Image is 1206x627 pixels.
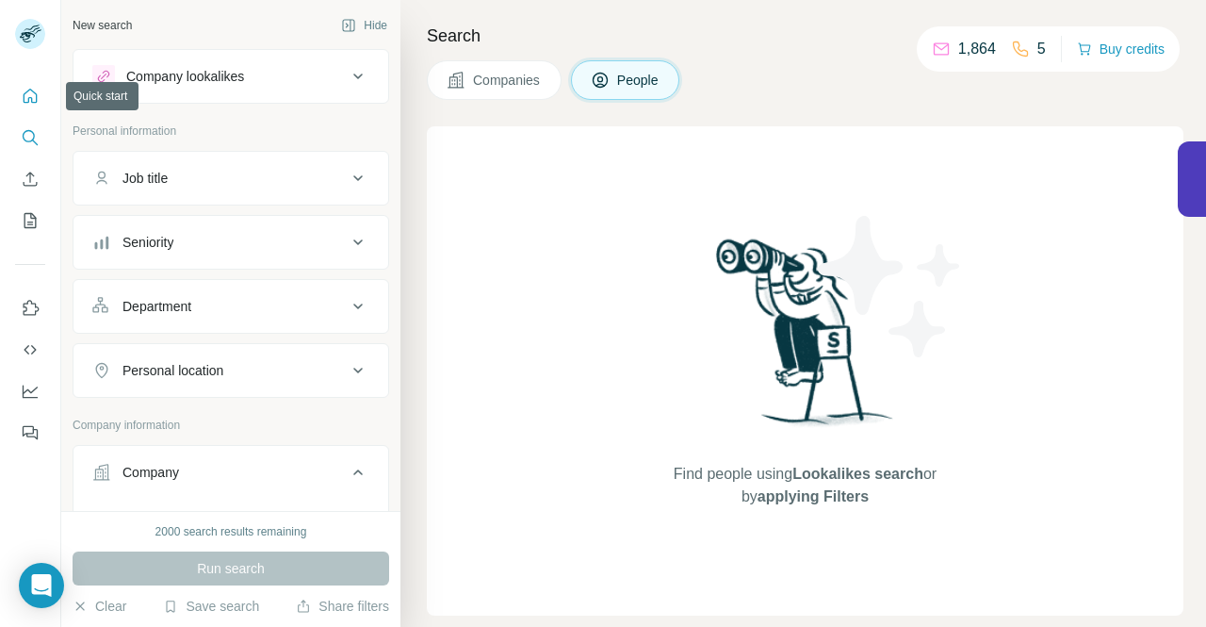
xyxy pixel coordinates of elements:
img: Surfe Illustration - Woman searching with binoculars [708,234,904,444]
button: Enrich CSV [15,162,45,196]
button: My lists [15,204,45,238]
div: Company [122,463,179,482]
div: Seniority [122,233,173,252]
p: Company information [73,417,389,434]
button: Personal location [73,348,388,393]
div: Personal location [122,361,223,380]
button: Save search [163,597,259,616]
div: Department [122,297,191,316]
button: Seniority [73,220,388,265]
img: Surfe Illustration - Stars [806,202,975,371]
button: Job title [73,156,388,201]
button: Buy credits [1077,36,1165,62]
div: Select a company name or website [92,503,369,527]
div: New search [73,17,132,34]
div: Job title [122,169,168,188]
button: Search [15,121,45,155]
h4: Search [427,23,1183,49]
button: Use Surfe API [15,333,45,367]
span: Companies [473,71,542,90]
button: Department [73,284,388,329]
div: 2000 search results remaining [155,523,307,540]
p: 1,864 [958,38,996,60]
span: Lookalikes search [792,466,923,482]
div: Company lookalikes [126,67,244,86]
span: People [617,71,660,90]
span: Find people using or by [654,463,955,508]
button: Quick start [15,79,45,113]
button: Hide [328,11,400,40]
button: Clear [73,597,126,616]
button: Feedback [15,416,45,450]
button: Dashboard [15,374,45,408]
button: Use Surfe on LinkedIn [15,291,45,325]
button: Company lookalikes [73,54,388,99]
p: Personal information [73,123,389,140]
div: Open Intercom Messenger [19,563,64,608]
span: applying Filters [758,488,869,504]
button: Company [73,450,388,503]
button: Share filters [296,597,389,616]
p: 5 [1037,38,1046,60]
